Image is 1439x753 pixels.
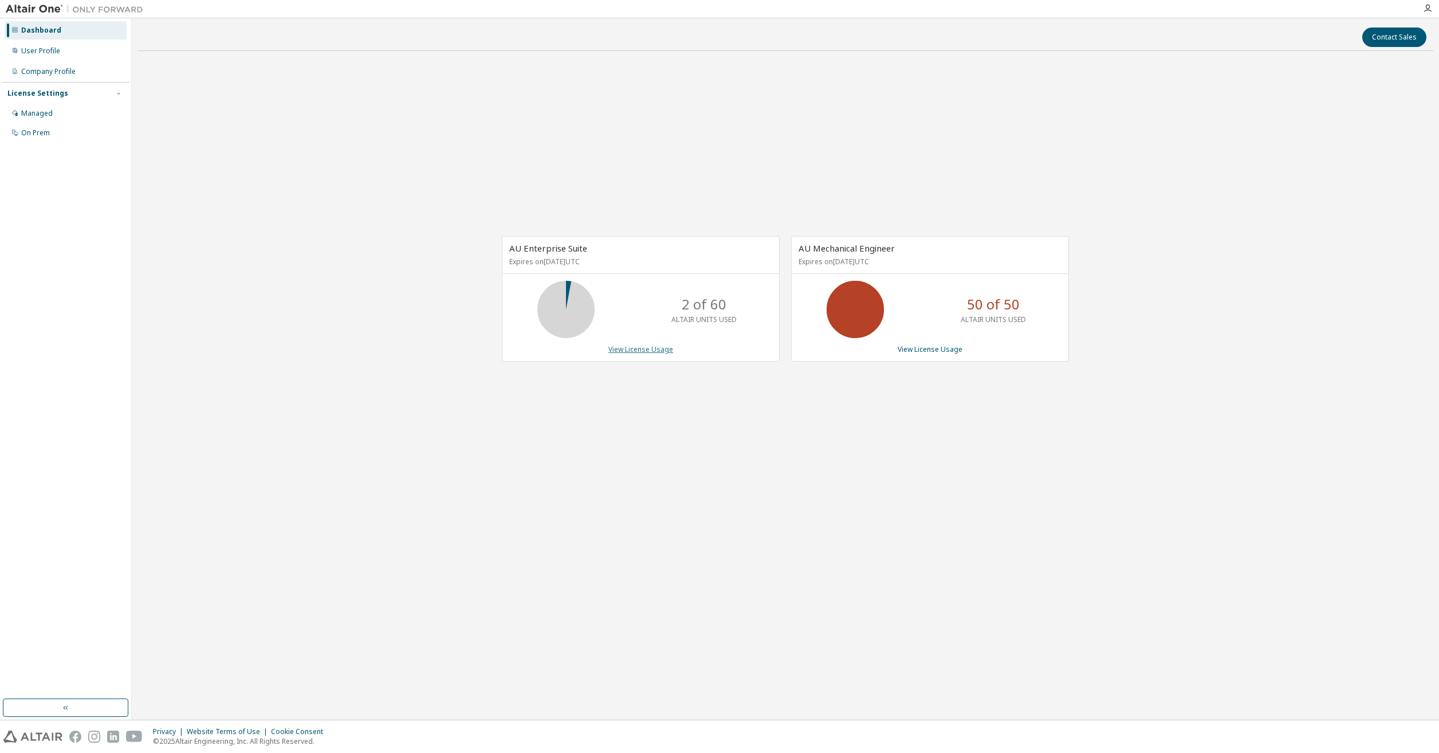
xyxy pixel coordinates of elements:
[21,46,60,56] div: User Profile
[69,731,81,743] img: facebook.svg
[671,315,737,324] p: ALTAIR UNITS USED
[509,242,587,254] span: AU Enterprise Suite
[21,128,50,138] div: On Prem
[153,736,330,746] p: © 2025 Altair Engineering, Inc. All Rights Reserved.
[3,731,62,743] img: altair_logo.svg
[271,727,330,736] div: Cookie Consent
[967,295,1020,314] p: 50 of 50
[509,257,769,266] p: Expires on [DATE] UTC
[682,295,726,314] p: 2 of 60
[608,344,673,354] a: View License Usage
[6,3,149,15] img: Altair One
[1362,28,1426,47] button: Contact Sales
[961,315,1026,324] p: ALTAIR UNITS USED
[107,731,119,743] img: linkedin.svg
[21,67,76,76] div: Company Profile
[153,727,187,736] div: Privacy
[21,109,53,118] div: Managed
[799,257,1059,266] p: Expires on [DATE] UTC
[88,731,100,743] img: instagram.svg
[187,727,271,736] div: Website Terms of Use
[7,89,68,98] div: License Settings
[126,731,143,743] img: youtube.svg
[21,26,61,35] div: Dashboard
[898,344,962,354] a: View License Usage
[799,242,895,254] span: AU Mechanical Engineer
